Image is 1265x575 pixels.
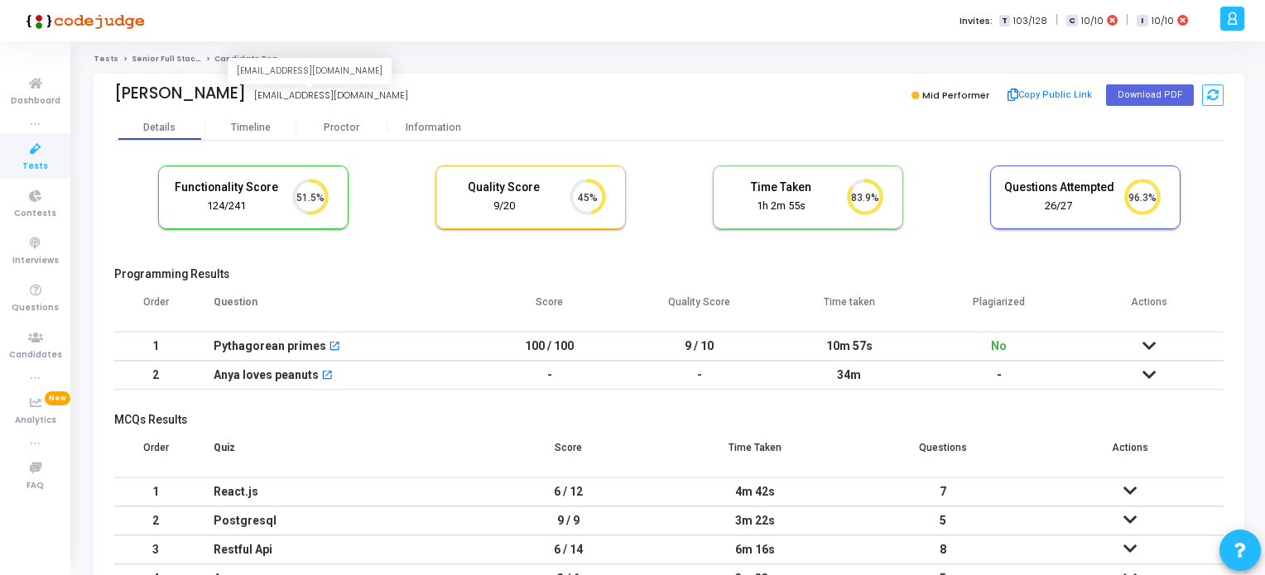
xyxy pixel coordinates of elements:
[449,199,560,214] div: 9/20
[849,535,1037,564] td: 8
[11,94,60,108] span: Dashboard
[1152,14,1174,28] span: 10/10
[321,371,333,382] mat-icon: open_in_new
[1056,12,1058,29] span: |
[1003,180,1114,194] h5: Questions Attempted
[1106,84,1194,106] button: Download PDF
[1066,15,1077,27] span: C
[12,254,59,268] span: Interviews
[26,479,44,493] span: FAQ
[678,536,832,563] div: 6m 16s
[1137,15,1147,27] span: I
[197,431,474,477] th: Quiz
[849,431,1037,477] th: Questions
[171,180,282,194] h5: Functionality Score
[214,478,458,506] div: React.js
[474,506,661,535] td: 9 / 9
[14,207,56,221] span: Contests
[997,368,1002,381] span: -
[296,122,387,134] div: Proctor
[254,89,408,103] div: [EMAIL_ADDRESS][DOMAIN_NAME]
[214,333,326,360] div: Pythagorean primes
[1074,285,1224,332] th: Actions
[678,478,832,506] div: 4m 42s
[15,414,56,428] span: Analytics
[474,477,661,506] td: 6 / 12
[45,391,70,405] span: New
[114,506,197,535] td: 2
[21,4,145,37] img: logo
[849,506,1037,535] td: 5
[1003,83,1098,108] button: Copy Public Link
[9,348,62,362] span: Candidates
[231,122,271,134] div: Timeline
[214,536,458,563] div: Restful Api
[94,54,118,64] a: Tests
[661,431,849,477] th: Time Taken
[132,54,246,64] a: Senior Full Stack Developer
[114,431,197,477] th: Order
[94,54,1244,65] nav: breadcrumb
[1003,199,1114,214] div: 26/27
[474,332,624,361] td: 100 / 100
[387,122,479,134] div: Information
[922,89,989,102] span: Mid Performer
[114,332,197,361] td: 1
[624,332,774,361] td: 9 / 10
[114,267,1224,281] h5: Programming Results
[474,535,661,564] td: 6 / 14
[774,285,924,332] th: Time taken
[1037,431,1224,477] th: Actions
[143,122,176,134] div: Details
[12,301,59,315] span: Questions
[849,477,1037,506] td: 7
[214,54,291,64] span: Candidate Report
[171,199,282,214] div: 124/241
[960,14,993,28] label: Invites:
[197,285,474,332] th: Question
[228,59,392,84] div: [EMAIL_ADDRESS][DOMAIN_NAME]
[474,285,624,332] th: Score
[624,285,774,332] th: Quality Score
[22,160,48,174] span: Tests
[624,361,774,390] td: -
[114,535,197,564] td: 3
[774,332,924,361] td: 10m 57s
[474,361,624,390] td: -
[214,362,319,389] div: Anya loves peanuts
[114,361,197,390] td: 2
[114,285,197,332] th: Order
[1013,14,1047,28] span: 103/128
[214,507,458,534] div: Postgresql
[474,431,661,477] th: Score
[726,180,837,194] h5: Time Taken
[1081,14,1104,28] span: 10/10
[114,413,1224,427] h5: MCQs Results
[991,339,1007,352] span: No
[999,15,1010,27] span: T
[678,507,832,534] div: 3m 22s
[726,199,837,214] div: 1h 2m 55s
[114,477,197,506] td: 1
[774,361,924,390] td: 34m
[329,342,340,353] mat-icon: open_in_new
[924,285,1074,332] th: Plagiarized
[1126,12,1128,29] span: |
[449,180,560,194] h5: Quality Score
[114,84,246,103] div: [PERSON_NAME]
